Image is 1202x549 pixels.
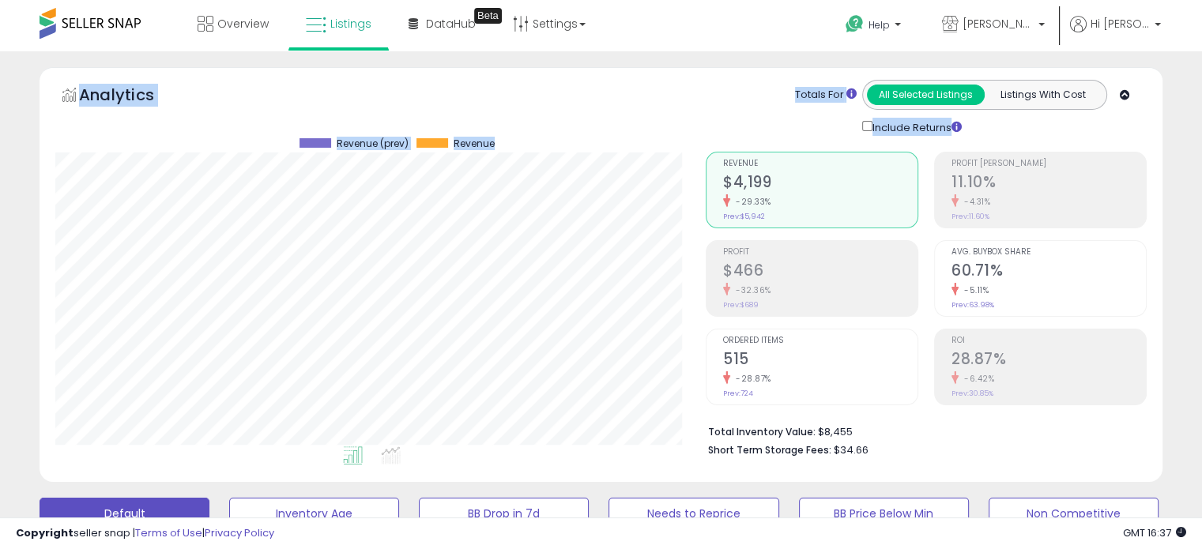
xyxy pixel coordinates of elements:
h2: $4,199 [723,173,918,194]
div: Tooltip anchor [474,8,502,24]
div: Include Returns [850,118,981,136]
small: Prev: $689 [723,300,759,310]
small: Prev: $5,942 [723,212,765,221]
b: Total Inventory Value: [708,425,816,438]
span: $34.66 [834,442,869,457]
a: Privacy Policy [205,525,274,540]
div: Totals For [795,88,857,103]
a: Help [833,2,917,51]
small: -5.11% [959,284,989,296]
h2: 515 [723,350,918,371]
span: Revenue [454,138,495,149]
button: Listings With Cost [984,85,1102,105]
h5: Analytics [79,84,185,110]
small: Prev: 11.60% [951,212,989,221]
small: -32.36% [730,284,771,296]
div: seller snap | | [16,526,274,541]
small: -28.87% [730,373,771,385]
small: -4.31% [959,196,990,208]
small: Prev: 63.98% [951,300,994,310]
button: Inventory Age [229,498,399,529]
small: -29.33% [730,196,771,208]
span: Overview [217,16,269,32]
h2: 28.87% [951,350,1146,371]
button: All Selected Listings [867,85,985,105]
span: Profit [723,248,918,257]
button: BB Price Below Min [799,498,969,529]
small: Prev: 724 [723,389,753,398]
span: Avg. Buybox Share [951,248,1146,257]
small: Prev: 30.85% [951,389,993,398]
strong: Copyright [16,525,73,540]
span: DataHub [426,16,476,32]
i: Get Help [845,14,865,34]
a: Hi [PERSON_NAME] [1070,16,1161,51]
span: 2025-10-6 16:37 GMT [1123,525,1186,540]
span: ROI [951,337,1146,345]
button: BB Drop in 7d [419,498,589,529]
span: Ordered Items [723,337,918,345]
span: [PERSON_NAME]'s Great Goods [963,16,1034,32]
span: Listings [330,16,371,32]
a: Terms of Use [135,525,202,540]
small: -6.42% [959,373,994,385]
button: Non Competitive [989,498,1159,529]
span: Revenue [723,160,918,168]
span: Help [869,18,890,32]
button: Default [40,498,209,529]
button: Needs to Reprice [609,498,778,529]
span: Hi [PERSON_NAME] [1091,16,1150,32]
h2: 11.10% [951,173,1146,194]
h2: 60.71% [951,261,1146,283]
span: Revenue (prev) [337,138,409,149]
span: Profit [PERSON_NAME] [951,160,1146,168]
li: $8,455 [708,421,1135,440]
h2: $466 [723,261,918,283]
b: Short Term Storage Fees: [708,443,831,457]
